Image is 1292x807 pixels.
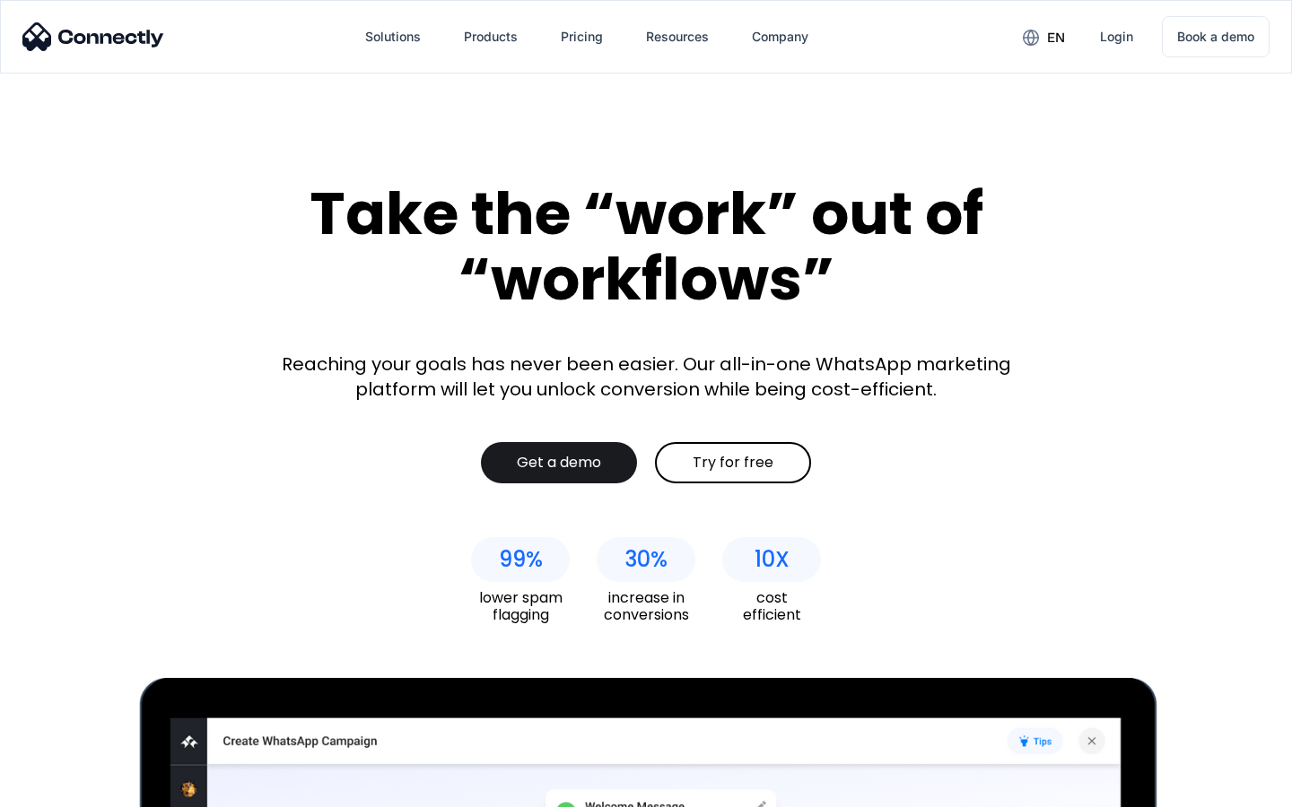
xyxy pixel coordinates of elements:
[18,776,108,801] aside: Language selected: English
[755,547,790,572] div: 10X
[561,24,603,49] div: Pricing
[481,442,637,483] a: Get a demo
[1008,23,1078,50] div: en
[269,351,1023,402] div: Reaching your goals has never been easier. Our all-in-one WhatsApp marketing platform will let yo...
[450,15,532,58] div: Products
[1047,25,1065,50] div: en
[1162,16,1270,57] a: Book a demo
[242,181,1050,311] div: Take the “work” out of “workflows”
[597,589,695,623] div: increase in conversions
[1086,15,1148,58] a: Login
[655,442,811,483] a: Try for free
[722,589,821,623] div: cost efficient
[499,547,543,572] div: 99%
[517,454,601,472] div: Get a demo
[546,15,617,58] a: Pricing
[22,22,164,51] img: Connectly Logo
[752,24,808,49] div: Company
[632,15,723,58] div: Resources
[624,547,668,572] div: 30%
[1100,24,1133,49] div: Login
[365,24,421,49] div: Solutions
[351,15,435,58] div: Solutions
[738,15,823,58] div: Company
[693,454,773,472] div: Try for free
[471,589,570,623] div: lower spam flagging
[36,776,108,801] ul: Language list
[464,24,518,49] div: Products
[646,24,709,49] div: Resources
